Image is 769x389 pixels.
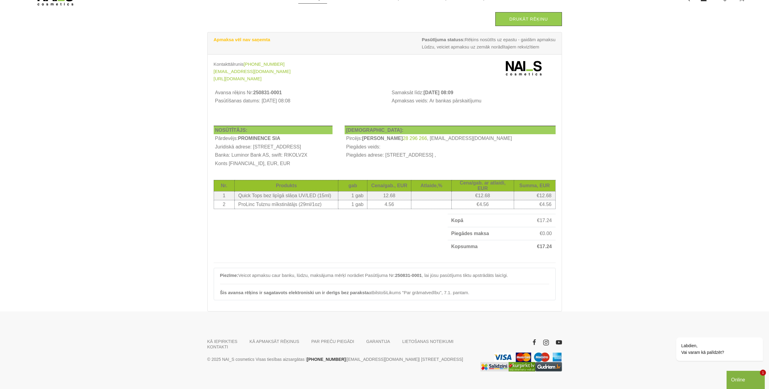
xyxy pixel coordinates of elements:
th: [DEMOGRAPHIC_DATA]: [345,126,555,134]
span: 0.00 [542,231,552,236]
strong: Kopsumma [451,244,478,249]
td: ProLinc Tulznu mīkstinātājs (29ml/1oz) [234,200,338,209]
th: Summa, EUR [514,180,555,191]
td: €12.68 [452,191,514,200]
img: www.gudriem.lv/veikali/lv [535,362,562,371]
th: Cena/gab., EUR [367,180,411,191]
th: Banka: Luminor Bank AS, swift: RIKOLV2X [214,151,333,160]
a: GARANTIJA [366,339,390,344]
td: Apmaksas veids: Ar bankas pārskaitījumu [390,97,555,105]
b: PROMINENCE SIA [238,136,280,141]
span: € [537,218,540,223]
b: [PERSON_NAME] [362,136,403,141]
b: Šis avansa rēķins ir sagatavots elektroniski un ir derīgs bez paraksta [220,290,369,295]
a: 28 296 266 [403,136,427,141]
a: [EMAIL_ADDRESS][DOMAIN_NAME] [347,356,419,363]
b: 250831-0001 [253,90,282,95]
strong: Apmaksa vēl nav saņemta [214,37,270,42]
a: KĀ APMAKSĀT RĒĶINUS [249,339,299,344]
span: € [537,244,540,249]
strong: Piegādes maksa [451,231,489,236]
a: KĀ IEPIRKTIES [207,339,238,344]
td: €4.56 [514,200,555,209]
td: €12.68 [514,191,555,200]
b: 250831-0001 [395,273,422,278]
b: [DATE] 08:09 [423,90,453,95]
th: Avansa rēķins Nr: [214,88,378,97]
iframe: chat widget [727,370,766,389]
strong: Kopā [451,218,463,223]
b: Piezīme: [220,273,239,278]
p: © 2025 NAI_S cosmetics Visas tiesības aizsargātas | | | [STREET_ADDRESS] [207,356,471,363]
td: €4.56 [452,200,514,209]
th: Konts [FINANCIAL_ID], EUR, EUR [214,159,333,168]
a: Likums "Par grāmatvedību", 7.1. pantam. [386,289,469,296]
th: gab [338,180,367,191]
div: Kontakttālrunis [214,61,380,68]
td: Pasūtīšanas datums: [DATE] 08:08 [214,97,378,105]
th: Nr. [214,180,234,191]
a: LIETOŠANAS NOTEIKUMI [402,339,453,344]
span: 17.24 [540,244,552,249]
a: KONTAKTI [207,344,228,350]
a: [URL][DOMAIN_NAME] [214,75,262,82]
td: Piegādes adrese: [STREET_ADDRESS] , [345,151,555,160]
td: Pircējs: , [EMAIL_ADDRESS][DOMAIN_NAME] [345,134,555,143]
td: Pārdevējs: [214,134,333,143]
th: NOSŪTĪTĀJS: [214,126,333,134]
a: [EMAIL_ADDRESS][DOMAIN_NAME] [214,68,291,75]
td: Avansa rēķins izdrukāts: [DATE] 11:09:45 [214,105,378,114]
iframe: chat widget [657,283,766,368]
td: 2 [214,200,234,209]
td: 12.68 [367,191,411,200]
img: Labākā cena interneta veikalos - Samsung, Cena, iPhone, Mobilie telefoni [480,362,509,371]
th: Cena/gab. ar atlaidi, EUR [452,180,514,191]
span: € [540,231,542,236]
span: 17.24 [540,218,552,223]
a: https://www.gudriem.lv/veikali/lv [535,362,562,371]
th: Atlaide,% [411,180,452,191]
a: [PHONE_NUMBER] [307,356,346,363]
td: Piegādes veids: [345,143,555,151]
td: 1 gab [338,200,367,209]
th: Juridiskā adrese: [STREET_ADDRESS] [214,143,333,151]
img: Lielākais Latvijas interneta veikalu preču meklētājs [509,362,535,371]
a: Drukāt rēķinu [495,12,562,26]
a: PAR PREČU PIEGĀDI [311,339,354,344]
td: 1 gab [338,191,367,200]
div: Veicot apmaksu caur banku, lūdzu, maksājuma mērķī norādiet Pasūtījuma Nr: , lai jūsu pasūtījums t... [214,268,556,300]
a: [PHONE_NUMBER] [244,61,285,68]
td: Quick Tops bez lipīgā slāņa UV/LED (15ml) [234,191,338,200]
td: 4.56 [367,200,411,209]
td: 1 [214,191,234,200]
th: Produkts [234,180,338,191]
span: Rēķins nosūtīts uz epastu - gaidām apmaksu Lūdzu, veiciet apmaksu uz zemāk norādītajiem rekvizītiem [422,36,555,51]
th: Samaksāt līdz: [390,88,555,97]
strong: Pasūtījuma statuss: [422,37,465,42]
